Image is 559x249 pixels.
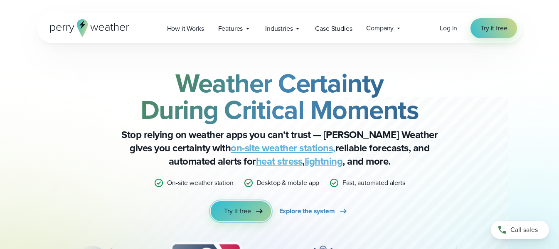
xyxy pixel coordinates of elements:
[160,20,211,37] a: How it Works
[211,201,271,221] a: Try it free
[279,206,335,216] span: Explore the system
[480,23,507,33] span: Try it free
[167,24,204,34] span: How it Works
[491,221,549,239] a: Call sales
[366,23,394,33] span: Company
[308,20,359,37] a: Case Studies
[305,154,343,169] a: lightning
[231,141,335,155] a: on-site weather stations,
[257,178,320,188] p: Desktop & mobile app
[113,128,446,168] p: Stop relying on weather apps you can’t trust — [PERSON_NAME] Weather gives you certainty with rel...
[440,23,457,33] a: Log in
[218,24,243,34] span: Features
[265,24,293,34] span: Industries
[140,64,419,129] strong: Weather Certainty During Critical Moments
[256,154,303,169] a: heat stress
[510,225,538,235] span: Call sales
[470,18,517,38] a: Try it free
[224,206,251,216] span: Try it free
[315,24,352,34] span: Case Studies
[167,178,233,188] p: On-site weather station
[279,201,348,221] a: Explore the system
[342,178,405,188] p: Fast, automated alerts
